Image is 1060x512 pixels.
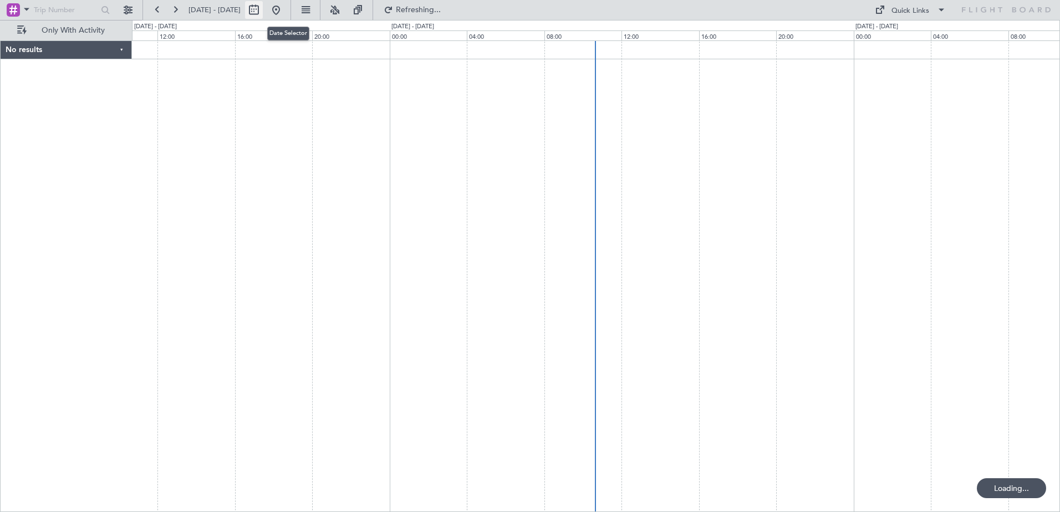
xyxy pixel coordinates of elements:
div: 20:00 [776,30,854,40]
button: Quick Links [869,1,951,19]
div: [DATE] - [DATE] [391,22,434,32]
input: Trip Number [34,2,98,18]
div: 04:00 [467,30,544,40]
div: 00:00 [854,30,931,40]
button: Refreshing... [379,1,445,19]
div: Quick Links [891,6,929,17]
span: [DATE] - [DATE] [188,5,241,15]
div: 08:00 [544,30,622,40]
span: Refreshing... [395,6,442,14]
div: 16:00 [699,30,777,40]
div: Loading... [977,478,1046,498]
button: Only With Activity [12,22,120,39]
div: 12:00 [157,30,235,40]
div: [DATE] - [DATE] [134,22,177,32]
div: 16:00 [235,30,313,40]
div: 20:00 [312,30,390,40]
span: Only With Activity [29,27,117,34]
div: Date Selector [267,27,309,40]
div: 04:00 [931,30,1008,40]
div: [DATE] - [DATE] [855,22,898,32]
div: 12:00 [621,30,699,40]
div: 00:00 [390,30,467,40]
